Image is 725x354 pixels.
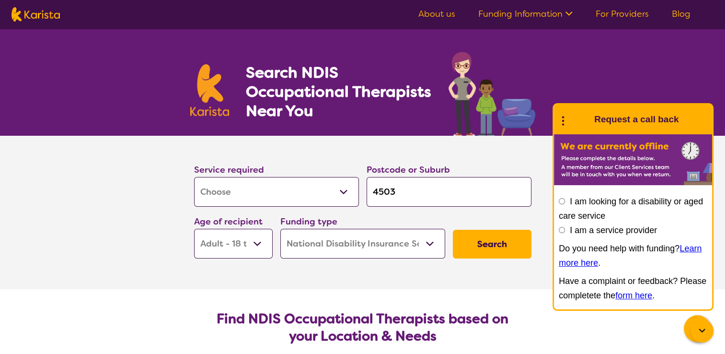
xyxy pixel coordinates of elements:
[594,112,679,127] h1: Request a call back
[12,7,60,22] img: Karista logo
[478,8,573,20] a: Funding Information
[570,225,657,235] label: I am a service provider
[194,216,263,227] label: Age of recipient
[449,52,535,136] img: occupational-therapy
[559,274,707,303] p: Have a complaint or feedback? Please completete the .
[202,310,524,345] h2: Find NDIS Occupational Therapists based on your Location & Needs
[280,216,337,227] label: Funding type
[559,197,703,221] label: I am looking for a disability or aged care service
[559,241,707,270] p: Do you need help with funding? .
[194,164,264,176] label: Service required
[554,134,712,185] img: Karista offline chat form to request call back
[245,63,432,120] h1: Search NDIS Occupational Therapists Near You
[190,64,230,116] img: Karista logo
[684,315,711,342] button: Channel Menu
[367,177,531,207] input: Type
[453,230,531,259] button: Search
[615,291,652,300] a: form here
[596,8,649,20] a: For Providers
[418,8,455,20] a: About us
[367,164,450,176] label: Postcode or Suburb
[672,8,690,20] a: Blog
[569,110,588,129] img: Karista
